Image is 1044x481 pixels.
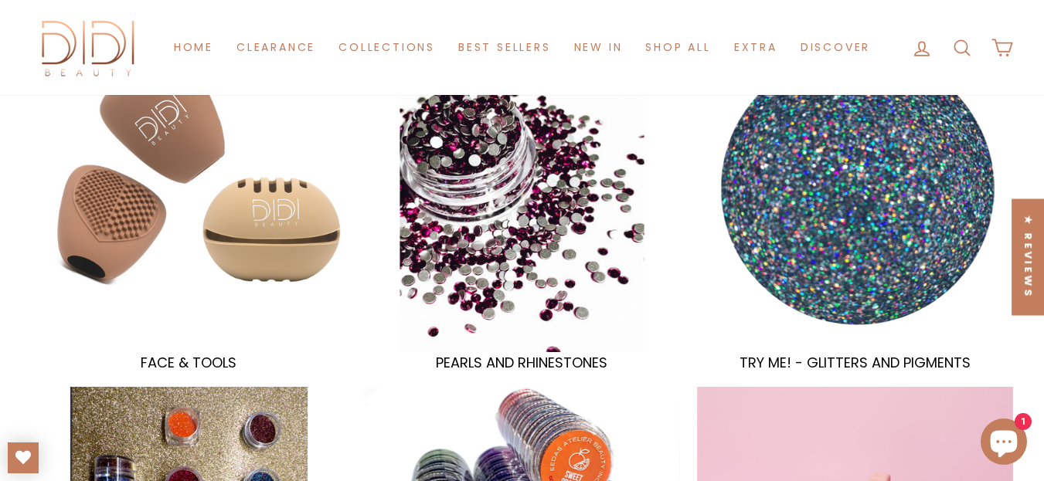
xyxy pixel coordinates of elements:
a: Collections [327,33,447,62]
a: FACE & TOOLS [31,36,347,370]
a: Best Sellers [447,33,563,62]
a: Discover [789,33,882,62]
a: Home [162,33,225,62]
inbox-online-store-chat: Shopify online store chat [976,418,1032,469]
a: New in [563,33,634,62]
a: Clearance [225,33,327,62]
a: PEARLS AND RHINESTONES [364,36,680,370]
span: PEARLS AND RHINESTONES [436,353,607,372]
a: TRY ME! - GLITTERS AND PIGMENTS [697,36,1013,370]
span: FACE & TOOLS [141,353,236,372]
a: My Wishlist [8,442,39,473]
span: TRY ME! - GLITTERS AND PIGMENTS [740,353,971,372]
img: Didi Beauty Co. [31,15,147,80]
div: Click to open Judge.me floating reviews tab [1012,198,1044,315]
a: Shop All [634,33,722,62]
a: Extra [723,33,789,62]
ul: Primary [162,33,882,62]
